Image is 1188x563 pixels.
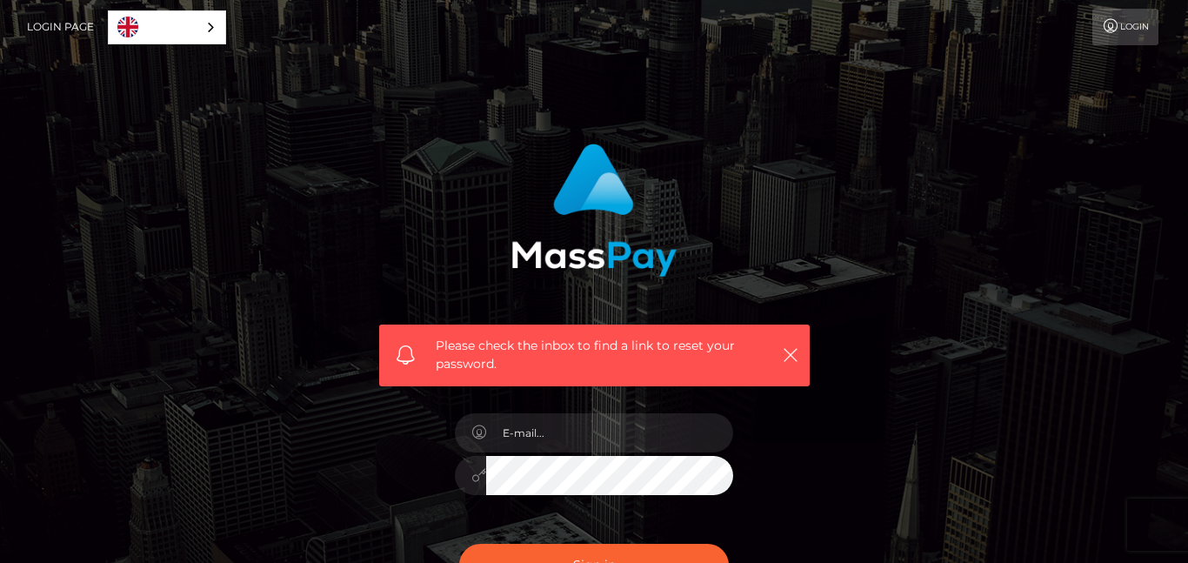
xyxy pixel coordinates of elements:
[511,144,677,277] img: MassPay Login
[109,11,225,44] a: English
[108,10,226,44] div: Language
[486,413,733,452] input: E-mail...
[108,10,226,44] aside: Language selected: English
[27,9,94,45] a: Login Page
[1092,9,1158,45] a: Login
[436,337,753,373] span: Please check the inbox to find a link to reset your password.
